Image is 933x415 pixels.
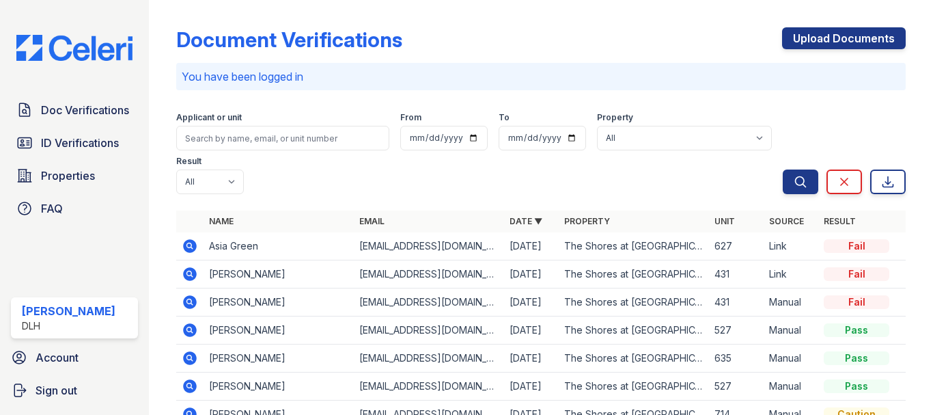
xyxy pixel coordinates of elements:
td: 635 [709,345,764,373]
td: Manual [764,317,818,345]
a: Doc Verifications [11,96,138,124]
label: From [400,112,421,123]
img: CE_Logo_Blue-a8612792a0a2168367f1c8372b55b34899dd931a85d93a1a3d3e32e68fde9ad4.png [5,35,143,61]
td: [EMAIL_ADDRESS][DOMAIN_NAME] [354,317,504,345]
td: 527 [709,317,764,345]
a: Properties [11,162,138,189]
td: Manual [764,289,818,317]
div: Pass [824,323,889,337]
div: Pass [824,351,889,365]
label: Applicant or unit [176,112,242,123]
td: [EMAIL_ADDRESS][DOMAIN_NAME] [354,345,504,373]
td: [EMAIL_ADDRESS][DOMAIN_NAME] [354,373,504,401]
td: The Shores at [GEOGRAPHIC_DATA] [559,260,709,289]
td: Asia Green [204,232,354,260]
div: Pass [824,379,889,393]
td: Manual [764,373,818,401]
span: ID Verifications [41,135,119,151]
td: 431 [709,289,764,317]
input: Search by name, email, or unit number [176,126,389,150]
td: [DATE] [504,260,559,289]
td: [PERSON_NAME] [204,289,354,317]
a: Name [209,216,234,226]
label: To [499,112,510,123]
td: 627 [709,232,764,260]
div: DLH [22,319,115,333]
td: The Shores at [GEOGRAPHIC_DATA] [559,345,709,373]
td: [PERSON_NAME] [204,345,354,373]
td: [PERSON_NAME] [204,260,354,289]
div: Fail [824,295,889,309]
a: ID Verifications [11,129,138,157]
td: [PERSON_NAME] [204,317,354,345]
a: Property [564,216,610,226]
span: Account [36,349,79,366]
span: Properties [41,168,95,184]
td: [DATE] [504,373,559,401]
td: [EMAIL_ADDRESS][DOMAIN_NAME] [354,289,504,317]
a: Unit [714,216,735,226]
td: [DATE] [504,232,559,260]
td: Manual [764,345,818,373]
a: Account [5,344,143,371]
label: Property [597,112,633,123]
td: The Shores at [GEOGRAPHIC_DATA] [559,289,709,317]
label: Result [176,156,201,167]
td: 527 [709,373,764,401]
a: Date ▼ [510,216,542,226]
div: Document Verifications [176,27,402,52]
td: 431 [709,260,764,289]
td: [PERSON_NAME] [204,373,354,401]
a: Source [769,216,804,226]
a: Result [824,216,856,226]
div: Fail [824,267,889,281]
td: The Shores at [GEOGRAPHIC_DATA] [559,232,709,260]
span: FAQ [41,200,63,217]
td: [DATE] [504,345,559,373]
p: You have been logged in [182,68,900,85]
a: FAQ [11,195,138,222]
td: The Shores at [GEOGRAPHIC_DATA] [559,373,709,401]
div: [PERSON_NAME] [22,303,115,319]
td: [EMAIL_ADDRESS][DOMAIN_NAME] [354,232,504,260]
span: Sign out [36,382,77,399]
a: Upload Documents [782,27,906,49]
span: Doc Verifications [41,102,129,118]
td: The Shores at [GEOGRAPHIC_DATA] [559,317,709,345]
a: Sign out [5,377,143,404]
td: Link [764,232,818,260]
td: [DATE] [504,317,559,345]
td: Link [764,260,818,289]
td: [DATE] [504,289,559,317]
td: [EMAIL_ADDRESS][DOMAIN_NAME] [354,260,504,289]
div: Fail [824,239,889,253]
a: Email [359,216,385,226]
